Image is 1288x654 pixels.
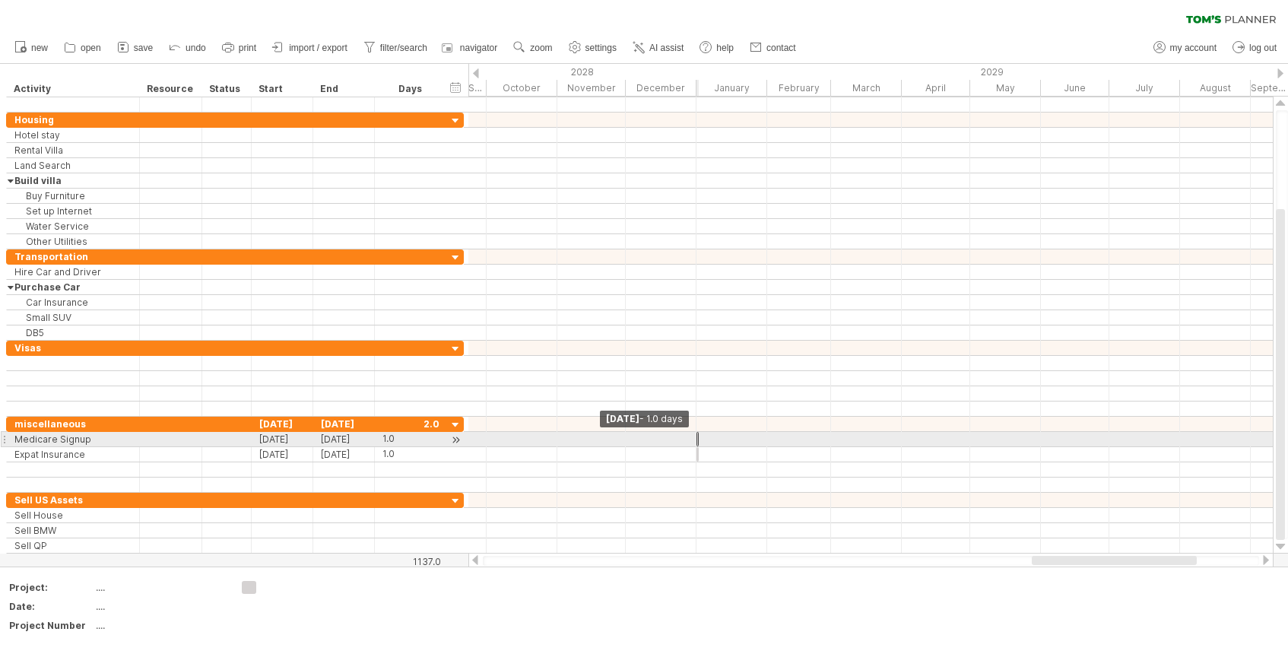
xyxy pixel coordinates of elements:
[14,249,132,264] div: Transportation
[14,295,132,310] div: Car Insurance
[14,128,132,142] div: Hotel stay
[252,417,313,431] div: [DATE]
[14,158,132,173] div: Land Search
[239,43,256,53] span: print
[14,173,132,188] div: Build villa
[902,80,970,96] div: April 2029
[259,81,304,97] div: Start
[134,43,153,53] span: save
[11,38,52,58] a: new
[1249,43,1277,53] span: log out
[81,43,101,53] span: open
[14,265,132,279] div: Hire Car and Driver
[60,38,106,58] a: open
[14,447,132,462] div: Expat Insurance
[252,432,313,446] div: [DATE]
[600,411,689,427] div: [DATE]
[14,310,132,325] div: Small SUV
[165,38,211,58] a: undo
[382,447,439,462] div: 1.0
[320,81,366,97] div: End
[252,447,313,462] div: [DATE]
[557,80,626,96] div: November 2028
[696,80,767,96] div: January 2029
[1109,80,1180,96] div: July 2029
[449,432,463,448] div: scroll to activity
[96,619,224,632] div: ....
[186,43,206,53] span: undo
[289,43,347,53] span: import / export
[766,43,796,53] span: contact
[313,417,375,431] div: [DATE]
[746,38,801,58] a: contact
[14,523,132,538] div: Sell BMW
[147,81,193,97] div: Resource
[487,80,557,96] div: October 2028
[313,447,375,462] div: [DATE]
[14,280,132,294] div: Purchase Car
[209,81,243,97] div: Status
[31,43,48,53] span: new
[1150,38,1221,58] a: my account
[14,341,132,355] div: Visas
[14,113,132,127] div: Housing
[1229,38,1281,58] a: log out
[380,43,427,53] span: filter/search
[509,38,557,58] a: zoom
[313,432,375,446] div: [DATE]
[218,38,261,58] a: print
[360,38,432,58] a: filter/search
[14,432,132,446] div: Medicare Signup
[629,38,688,58] a: AI assist
[626,80,696,96] div: December 2028
[716,43,734,53] span: help
[767,80,831,96] div: February 2029
[374,81,446,97] div: Days
[585,43,617,53] span: settings
[565,38,621,58] a: settings
[831,80,902,96] div: March 2029
[14,219,132,233] div: Water Service
[14,234,132,249] div: Other Utilities
[14,325,132,340] div: DB5
[460,43,497,53] span: navigator
[1180,80,1251,96] div: August 2029
[9,619,93,632] div: Project Number
[14,81,131,97] div: Activity
[9,600,93,613] div: Date:
[96,600,224,613] div: ....
[1041,80,1109,96] div: June 2029
[382,432,439,446] div: 1.0
[649,43,684,53] span: AI assist
[14,143,132,157] div: Rental Villa
[639,413,683,424] span: - 1.0 days
[970,80,1041,96] div: May 2029
[113,38,157,58] a: save
[530,43,552,53] span: zoom
[14,538,132,553] div: Sell QP
[439,38,502,58] a: navigator
[376,556,441,567] div: 1137.0
[14,508,132,522] div: Sell House
[1170,43,1217,53] span: my account
[14,189,132,203] div: Buy Furniture
[14,493,132,507] div: Sell US Assets
[96,581,224,594] div: ....
[696,38,738,58] a: help
[9,581,93,594] div: Project:
[268,38,352,58] a: import / export
[14,417,132,431] div: miscellaneous
[14,204,132,218] div: Set up Internet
